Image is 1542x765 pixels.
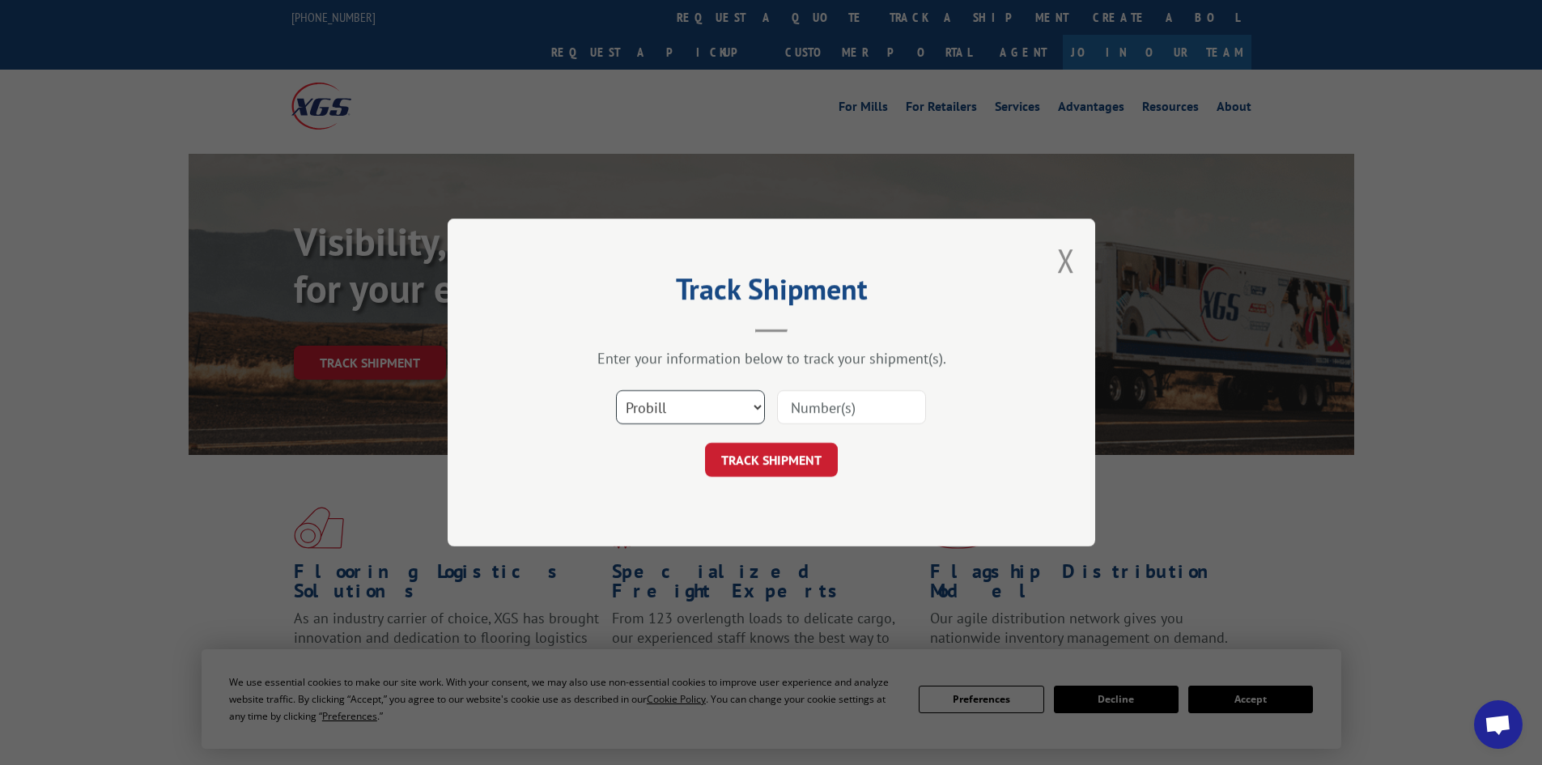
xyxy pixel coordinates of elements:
button: Close modal [1057,239,1075,282]
input: Number(s) [777,390,926,424]
button: TRACK SHIPMENT [705,443,838,477]
div: Open chat [1474,700,1523,749]
h2: Track Shipment [529,278,1014,308]
div: Enter your information below to track your shipment(s). [529,349,1014,368]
